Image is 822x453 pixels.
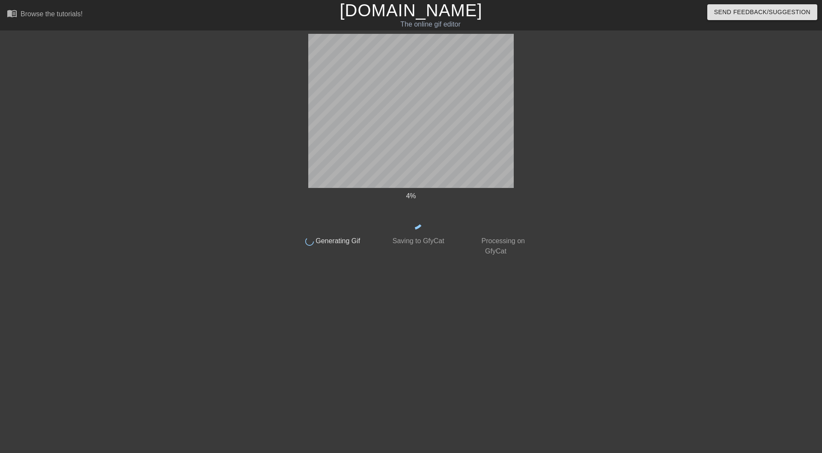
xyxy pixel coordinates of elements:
span: Send Feedback/Suggestion [714,7,810,18]
div: 4 % [290,191,532,201]
span: Generating Gif [314,237,360,244]
a: Browse the tutorials! [7,8,83,21]
div: The online gif editor [278,19,583,30]
span: Processing on GfyCat [479,237,525,255]
a: [DOMAIN_NAME] [340,1,482,20]
div: Browse the tutorials! [21,10,83,18]
span: menu_book [7,8,17,18]
button: Send Feedback/Suggestion [707,4,817,20]
span: Saving to GfyCat [390,237,444,244]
